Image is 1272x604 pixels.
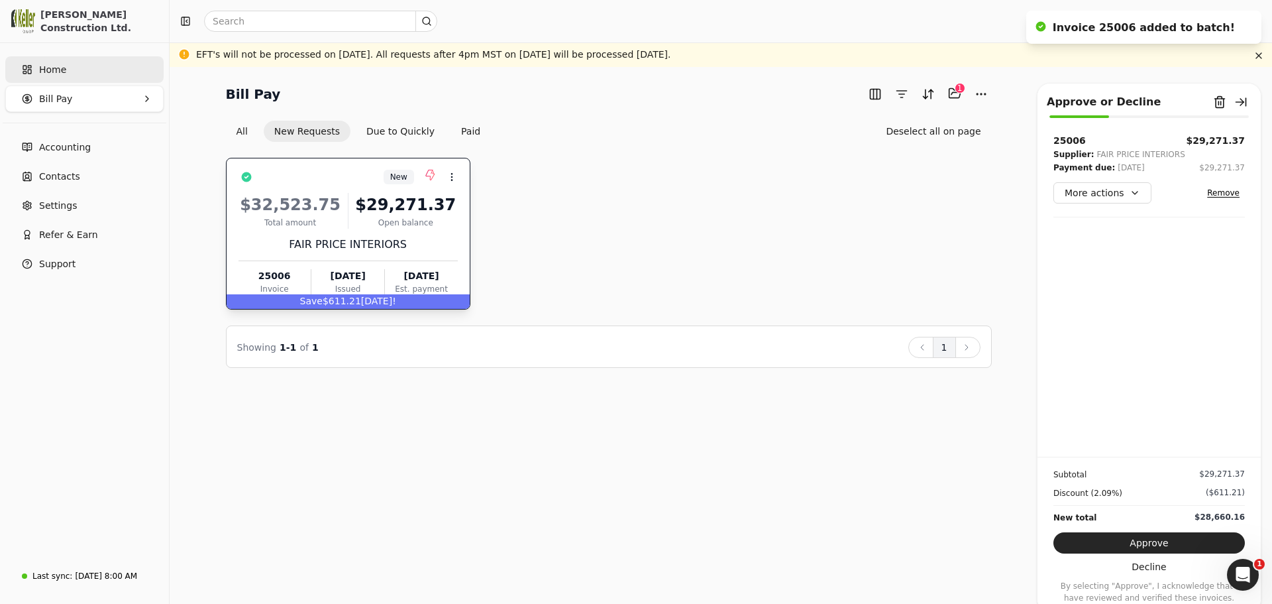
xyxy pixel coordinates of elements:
a: Home [5,56,164,83]
span: Home [39,63,66,77]
button: Approve [1053,532,1245,554]
div: Last sync: [32,570,72,582]
div: Est. payment [385,283,457,295]
span: Refer & Earn [39,228,98,242]
div: Supplier: [1053,148,1094,161]
div: $29,271.37 [1199,468,1245,480]
button: Bill Pay [5,86,164,112]
span: of [299,342,309,353]
button: Remove [1202,185,1245,201]
div: $32,523.75 [238,193,343,217]
div: Total amount [238,217,343,229]
div: 25006 [1053,134,1086,148]
div: [PERSON_NAME] Construction Ltd. [40,8,158,34]
div: $611.21 [227,294,470,309]
div: [DATE] [385,269,457,283]
div: Approve or Decline [1047,94,1161,110]
div: Issued [311,283,384,295]
button: 1 [933,337,956,358]
a: Accounting [5,134,164,160]
span: Bill Pay [39,92,72,106]
button: Paid [450,121,491,142]
div: $29,271.37 [1199,162,1245,174]
span: Save [300,296,323,306]
div: $28,660.16 [1194,511,1245,523]
button: Support [5,251,164,277]
div: Open balance [354,217,458,229]
a: Contacts [5,163,164,190]
p: By selecting "Approve", I acknowledge that I have reviewed and verified these invoices. [1053,580,1245,604]
div: Invoice filter options [226,121,492,142]
div: [DATE] [311,269,384,283]
h2: Bill Pay [226,84,281,105]
input: Search [204,11,437,32]
div: EFT's will not be processed on [DATE]. All requests after 4pm MST on [DATE] will be processed [DA... [196,48,671,62]
button: $29,271.37 [1186,134,1245,148]
span: 1 [1254,559,1265,570]
img: 0537828a-cf49-447f-a6d3-a322c667907b.png [11,9,35,33]
a: Settings [5,192,164,219]
span: 1 - 1 [280,342,296,353]
span: Showing [237,342,276,353]
span: Support [39,257,76,271]
div: 1 [955,83,965,93]
div: [DATE] [1118,161,1145,174]
button: All [226,121,258,142]
span: Accounting [39,141,91,154]
button: More actions [1053,182,1151,204]
button: Batch (1) [944,83,965,104]
button: New Requests [264,121,350,142]
button: Due to Quickly [356,121,445,142]
span: Settings [39,199,77,213]
div: ($611.21) [1206,487,1245,499]
div: [DATE] 8:00 AM [75,570,137,582]
div: Invoice [238,283,311,295]
div: New total [1053,511,1096,524]
span: [DATE]! [361,296,396,306]
button: More [971,84,992,105]
div: FAIR PRICE INTERIORS [238,237,458,253]
button: $29,271.37 [1199,161,1245,174]
a: Last sync:[DATE] 8:00 AM [5,564,164,588]
div: Invoice 25006 added to batch! [1053,20,1235,36]
div: Payment due: [1053,161,1115,174]
button: Refer & Earn [5,221,164,248]
button: Sort [918,84,939,105]
button: Deselect all on page [875,121,991,142]
div: Discount (2.09%) [1053,487,1122,500]
span: 1 [312,342,319,353]
div: FAIR PRICE INTERIORS [1096,148,1185,161]
div: Subtotal [1053,468,1086,481]
div: 25006 [238,269,311,283]
div: $29,271.37 [354,193,458,217]
span: Contacts [39,170,80,184]
iframe: Intercom live chat [1227,559,1259,591]
span: New [390,171,407,183]
button: Decline [1053,556,1245,577]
